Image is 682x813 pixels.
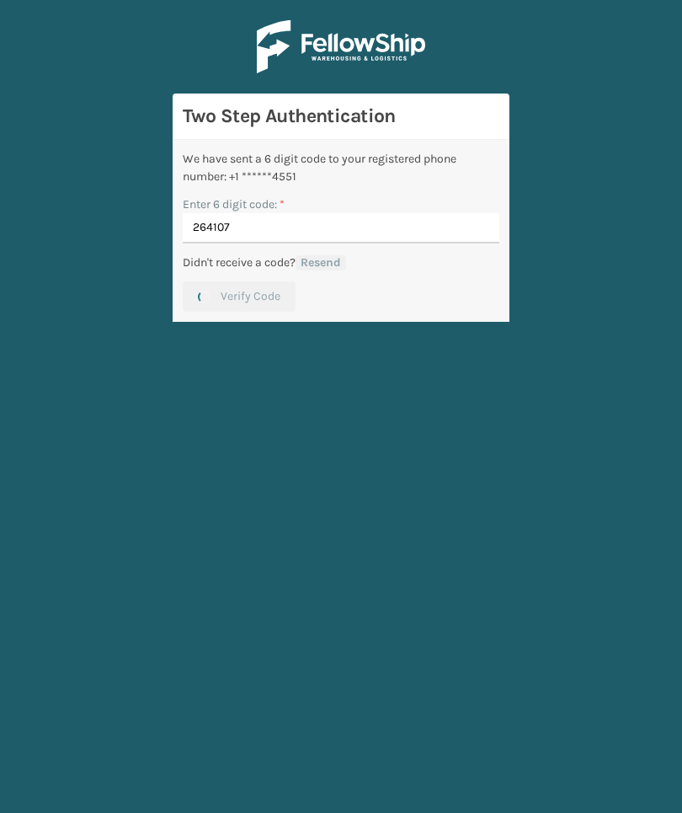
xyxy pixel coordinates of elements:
[183,150,499,185] div: We have sent a 6 digit code to your registered phone number: +1 ******4551
[183,195,285,213] label: Enter 6 digit code:
[183,281,296,312] button: Verify Code
[183,104,499,129] h3: Two Step Authentication
[296,255,346,270] button: Resend
[183,254,296,271] p: Didn't receive a code?
[257,20,425,73] img: Logo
